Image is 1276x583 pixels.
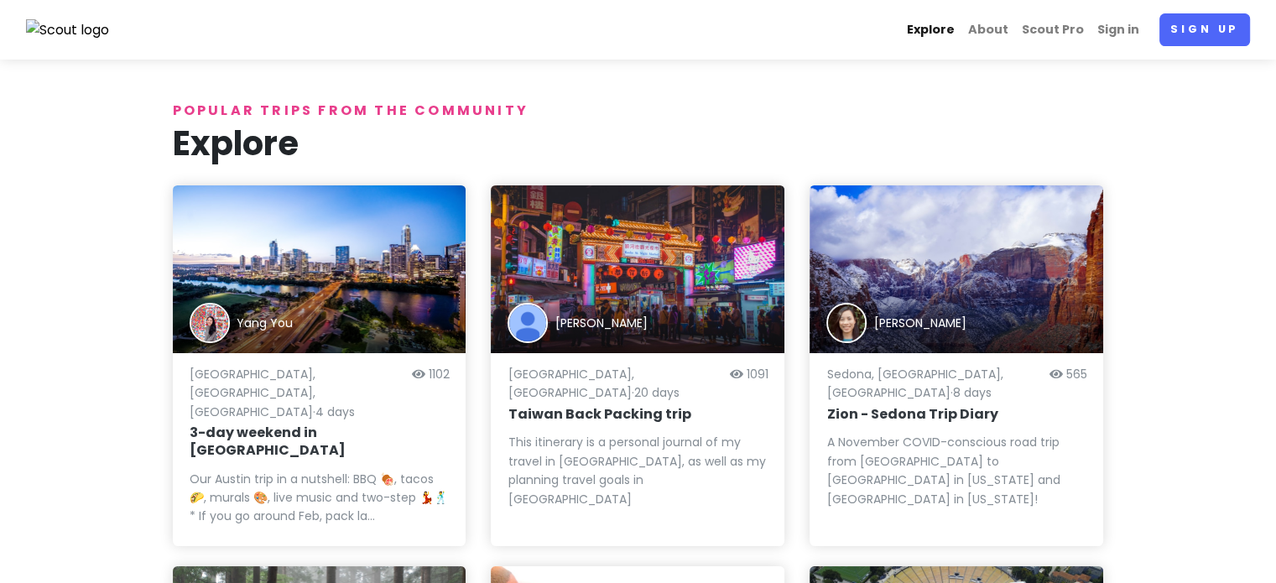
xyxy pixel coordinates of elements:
[190,303,230,343] img: Trip author
[1015,13,1091,46] a: Scout Pro
[508,406,768,424] h6: Taiwan Back Packing trip
[826,433,1086,508] div: A November COVID-conscious road trip from [GEOGRAPHIC_DATA] to [GEOGRAPHIC_DATA] in [US_STATE] an...
[826,406,1086,424] h6: Zion - Sedona Trip Diary
[173,100,1104,122] p: Popular trips from the community
[826,365,1042,403] p: Sedona, [GEOGRAPHIC_DATA], [GEOGRAPHIC_DATA] · 8 days
[237,314,293,332] div: Yang You
[961,13,1015,46] a: About
[746,366,768,383] span: 1091
[810,185,1103,546] a: mountains in winterTrip author[PERSON_NAME]Sedona, [GEOGRAPHIC_DATA], [GEOGRAPHIC_DATA]·8 days565...
[26,19,110,41] img: Scout logo
[190,424,450,460] h6: 3-day weekend in [GEOGRAPHIC_DATA]
[1065,366,1086,383] span: 565
[428,366,449,383] span: 1102
[826,303,867,343] img: Trip author
[190,365,405,421] p: [GEOGRAPHIC_DATA], [GEOGRAPHIC_DATA], [GEOGRAPHIC_DATA] · 4 days
[508,365,722,403] p: [GEOGRAPHIC_DATA], [GEOGRAPHIC_DATA] · 20 days
[508,303,548,343] img: Trip author
[1091,13,1146,46] a: Sign in
[873,314,966,332] div: [PERSON_NAME]
[900,13,961,46] a: Explore
[173,185,466,546] a: time-lapse photography car lights on bridgeTrip authorYang You[GEOGRAPHIC_DATA], [GEOGRAPHIC_DATA...
[190,470,450,526] div: Our Austin trip in a nutshell: BBQ 🍖, tacos 🌮, murals 🎨, live music and two-step 💃🕺 * If you go a...
[555,314,647,332] div: [PERSON_NAME]
[1159,13,1250,46] a: Sign up
[508,433,768,508] div: This itinerary is a personal journal of my travel in [GEOGRAPHIC_DATA], as well as my planning tr...
[173,122,1104,165] h1: Explore
[491,185,784,546] a: temple entrance with bright lightsTrip author[PERSON_NAME][GEOGRAPHIC_DATA], [GEOGRAPHIC_DATA]·20...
